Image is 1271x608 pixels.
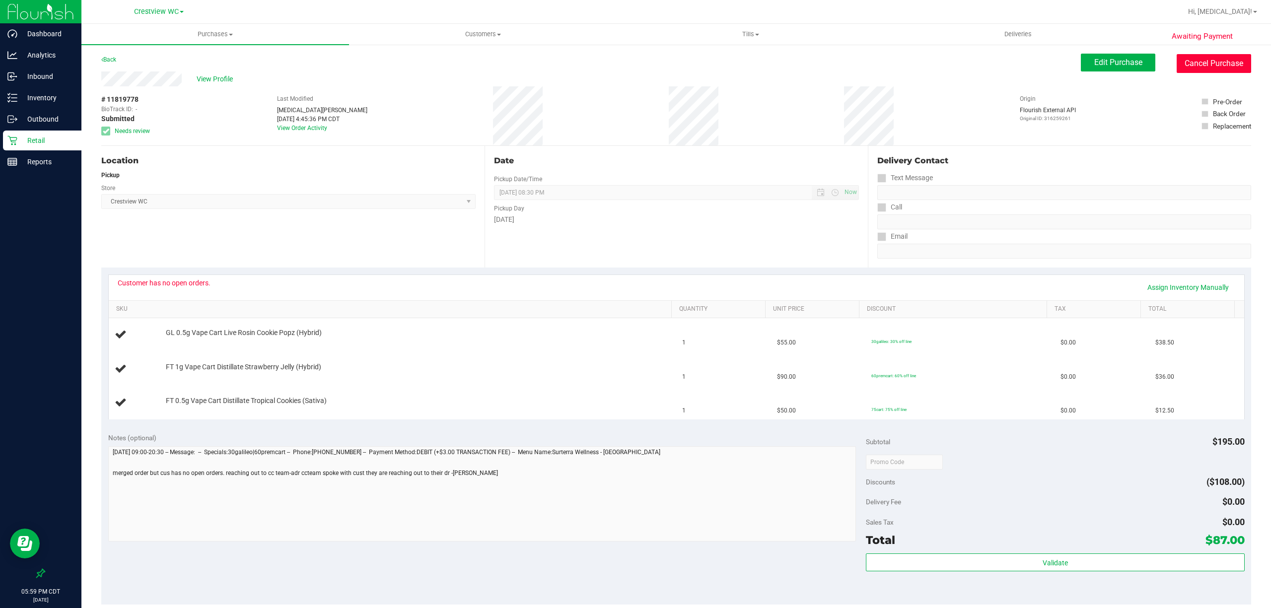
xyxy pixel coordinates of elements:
span: 1 [682,372,686,382]
a: View Order Activity [277,125,327,132]
input: Format: (999) 999-9999 [877,185,1251,200]
div: Customer has no open orders. [118,279,211,287]
div: Pre-Order [1213,97,1242,107]
a: Quantity [679,305,761,313]
input: Format: (999) 999-9999 [877,214,1251,229]
a: Customers [349,24,617,45]
span: Validate [1043,559,1068,567]
label: Pickup Date/Time [494,175,542,184]
label: Call [877,200,902,214]
span: $38.50 [1155,338,1174,347]
label: Email [877,229,908,244]
span: FT 1g Vape Cart Distillate Strawberry Jelly (Hybrid) [166,362,321,372]
a: Total [1148,305,1230,313]
span: ($108.00) [1206,476,1245,487]
inline-svg: Analytics [7,50,17,60]
span: Submitted [101,114,135,124]
span: Awaiting Payment [1172,31,1233,42]
label: Last Modified [277,94,313,103]
strong: Pickup [101,172,120,179]
a: Back [101,56,116,63]
label: Pickup Day [494,204,524,213]
div: Replacement [1213,121,1251,131]
inline-svg: Retail [7,135,17,145]
div: [MEDICAL_DATA][PERSON_NAME] [277,106,367,115]
span: $55.00 [777,338,796,347]
span: $195.00 [1212,436,1245,447]
span: Deliveries [991,30,1045,39]
span: Hi, [MEDICAL_DATA]! [1188,7,1252,15]
span: $0.00 [1222,517,1245,527]
span: # 11819778 [101,94,139,105]
p: 05:59 PM CDT [4,587,77,596]
inline-svg: Dashboard [7,29,17,39]
p: Inventory [17,92,77,104]
span: - [136,105,137,114]
p: Dashboard [17,28,77,40]
span: $87.00 [1205,533,1245,547]
div: [DATE] [494,214,859,225]
span: 60premcart: 60% off line [871,373,916,378]
span: Subtotal [866,438,890,446]
p: Inbound [17,70,77,82]
span: Purchases [81,30,349,39]
span: Total [866,533,895,547]
span: Edit Purchase [1094,58,1142,67]
span: 30galileo: 30% off line [871,339,912,344]
input: Promo Code [866,455,943,470]
div: Back Order [1213,109,1246,119]
span: Discounts [866,473,895,491]
a: Deliveries [884,24,1152,45]
span: FT 0.5g Vape Cart Distillate Tropical Cookies (Sativa) [166,396,327,405]
span: $0.00 [1060,338,1076,347]
a: Tills [617,24,884,45]
p: Retail [17,135,77,146]
span: Delivery Fee [866,498,901,506]
a: Tax [1055,305,1136,313]
span: $12.50 [1155,406,1174,415]
label: Store [101,184,115,193]
inline-svg: Inventory [7,93,17,103]
a: Purchases [81,24,349,45]
span: $90.00 [777,372,796,382]
p: Reports [17,156,77,168]
inline-svg: Inbound [7,71,17,81]
a: SKU [116,305,668,313]
label: Origin [1020,94,1036,103]
span: $50.00 [777,406,796,415]
span: Crestview WC [134,7,179,16]
inline-svg: Outbound [7,114,17,124]
span: Sales Tax [866,518,894,526]
span: Customers [350,30,616,39]
a: Unit Price [773,305,855,313]
div: Date [494,155,859,167]
a: Assign Inventory Manually [1141,279,1235,296]
span: $0.00 [1060,406,1076,415]
p: Original ID: 316259261 [1020,115,1076,122]
button: Cancel Purchase [1177,54,1251,73]
button: Edit Purchase [1081,54,1155,71]
label: Text Message [877,171,933,185]
div: [DATE] 4:45:36 PM CDT [277,115,367,124]
p: [DATE] [4,596,77,604]
button: Validate [866,553,1245,571]
div: Delivery Contact [877,155,1251,167]
p: Outbound [17,113,77,125]
span: 1 [682,406,686,415]
span: $0.00 [1060,372,1076,382]
span: Tills [617,30,884,39]
span: GL 0.5g Vape Cart Live Rosin Cookie Popz (Hybrid) [166,328,322,338]
span: Needs review [115,127,150,135]
span: 75cart: 75% off line [871,407,907,412]
div: Location [101,155,476,167]
label: Pin the sidebar to full width on large screens [36,568,46,578]
inline-svg: Reports [7,157,17,167]
span: 1 [682,338,686,347]
a: Discount [867,305,1043,313]
iframe: Resource center [10,529,40,558]
span: View Profile [197,74,236,84]
span: $36.00 [1155,372,1174,382]
span: $0.00 [1222,496,1245,507]
span: BioTrack ID: [101,105,133,114]
span: Notes (optional) [108,434,156,442]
